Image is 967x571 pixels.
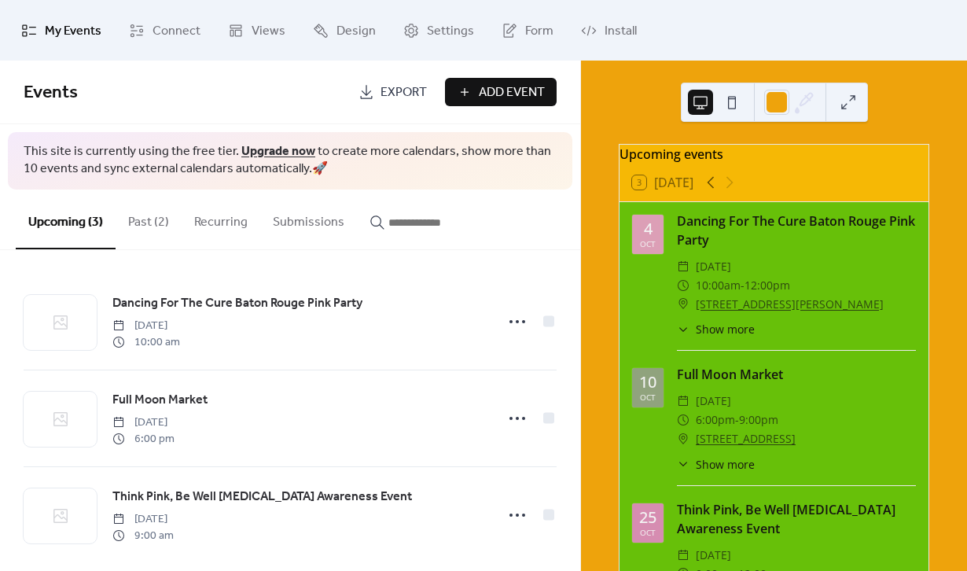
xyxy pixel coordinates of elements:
[112,294,362,313] span: Dancing For The Cure Baton Rouge Pink Party
[640,393,656,401] div: Oct
[445,78,557,106] button: Add Event
[301,6,388,54] a: Design
[112,487,412,507] a: Think Pink, Be Well [MEDICAL_DATA] Awareness Event
[696,546,731,565] span: [DATE]
[639,374,656,390] div: 10
[112,431,175,448] span: 6:00 pm
[677,257,689,276] div: ​
[696,276,741,295] span: 10:00am
[112,334,180,351] span: 10:00 am
[640,240,656,248] div: Oct
[260,190,357,248] button: Submissions
[677,500,916,538] div: Think Pink, Be Well [MEDICAL_DATA] Awareness Event
[696,392,731,411] span: [DATE]
[182,190,260,248] button: Recurring
[479,83,545,102] span: Add Event
[639,510,656,525] div: 25
[117,6,212,54] a: Connect
[45,19,101,43] span: My Events
[677,411,689,429] div: ​
[677,392,689,411] div: ​
[696,295,884,314] a: [STREET_ADDRESS][PERSON_NAME]
[677,321,755,337] button: ​Show more
[696,411,735,429] span: 6:00pm
[620,145,928,164] div: Upcoming events
[741,276,745,295] span: -
[347,78,439,106] a: Export
[696,257,731,276] span: [DATE]
[677,295,689,314] div: ​
[696,429,796,448] a: [STREET_ADDRESS]
[16,190,116,249] button: Upcoming (3)
[696,456,755,473] span: Show more
[112,414,175,431] span: [DATE]
[677,456,689,473] div: ​
[569,6,649,54] a: Install
[252,19,285,43] span: Views
[112,528,174,544] span: 9:00 am
[24,143,557,179] span: This site is currently using the free tier. to create more calendars, show more than 10 events an...
[677,276,689,295] div: ​
[677,365,916,384] div: Full Moon Market
[677,212,916,249] div: Dancing For The Cure Baton Rouge Pink Party
[381,83,427,102] span: Export
[427,19,474,43] span: Settings
[392,6,486,54] a: Settings
[677,456,755,473] button: ​Show more
[153,19,200,43] span: Connect
[739,411,778,429] span: 9:00pm
[24,76,78,110] span: Events
[9,6,113,54] a: My Events
[677,429,689,448] div: ​
[677,546,689,565] div: ​
[216,6,297,54] a: Views
[112,318,180,334] span: [DATE]
[677,321,689,337] div: ​
[525,19,553,43] span: Form
[116,190,182,248] button: Past (2)
[336,19,376,43] span: Design
[644,221,653,237] div: 4
[112,488,412,507] span: Think Pink, Be Well [MEDICAL_DATA] Awareness Event
[241,139,315,164] a: Upgrade now
[745,276,790,295] span: 12:00pm
[696,321,755,337] span: Show more
[605,19,637,43] span: Install
[112,511,174,528] span: [DATE]
[640,529,656,536] div: Oct
[112,391,208,410] span: Full Moon Market
[490,6,565,54] a: Form
[735,411,739,429] span: -
[112,390,208,411] a: Full Moon Market
[112,293,362,314] a: Dancing For The Cure Baton Rouge Pink Party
